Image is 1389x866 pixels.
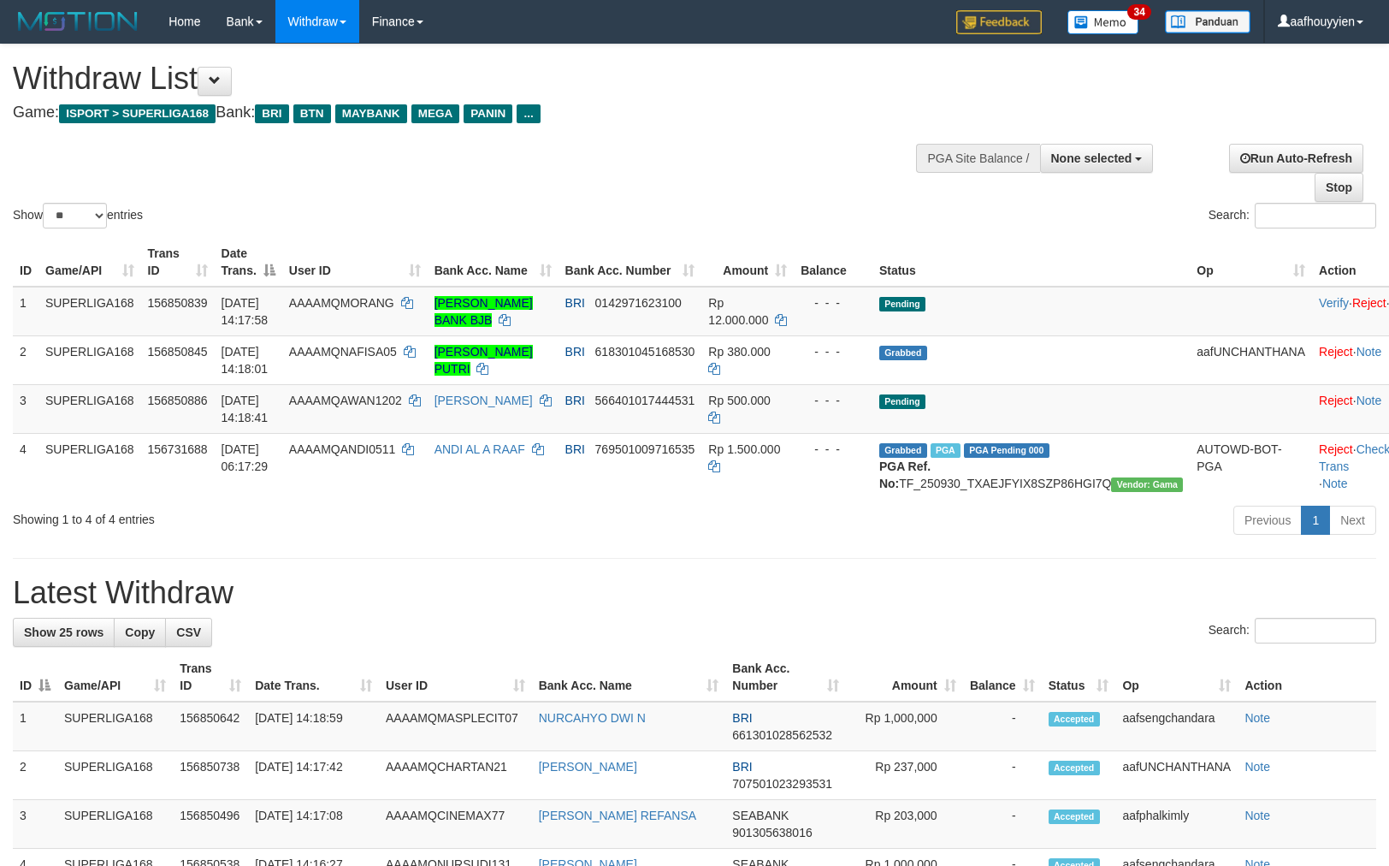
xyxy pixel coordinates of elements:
[565,296,585,310] span: BRI
[248,800,379,849] td: [DATE] 14:17:08
[1315,173,1363,202] a: Stop
[1319,345,1353,359] a: Reject
[379,800,532,849] td: AAAAMQCINEMAX77
[379,751,532,800] td: AAAAMQCHARTAN21
[434,394,533,407] a: [PERSON_NAME]
[13,800,57,849] td: 3
[595,442,695,456] span: Copy 769501009716535 to clipboard
[282,238,428,287] th: User ID: activate to sort column ascending
[1165,10,1250,33] img: panduan.png
[846,702,963,751] td: Rp 1,000,000
[595,345,695,359] span: Copy 618301045168530 to clipboard
[173,702,248,751] td: 156850642
[57,702,173,751] td: SUPERLIGA168
[57,800,173,849] td: SUPERLIGA168
[38,433,141,499] td: SUPERLIGA168
[1319,394,1353,407] a: Reject
[732,711,752,725] span: BRI
[1190,238,1312,287] th: Op: activate to sort column ascending
[1319,296,1349,310] a: Verify
[38,335,141,384] td: SUPERLIGA168
[255,104,288,123] span: BRI
[13,62,909,96] h1: Withdraw List
[879,297,925,311] span: Pending
[1042,653,1116,702] th: Status: activate to sort column ascending
[1356,345,1382,359] a: Note
[732,809,789,822] span: SEABANK
[57,751,173,800] td: SUPERLIGA168
[708,442,780,456] span: Rp 1.500.000
[148,394,208,407] span: 156850886
[1356,394,1382,407] a: Note
[13,504,566,528] div: Showing 1 to 4 of 4 entries
[173,653,248,702] th: Trans ID: activate to sort column ascending
[595,296,682,310] span: Copy 0142971623100 to clipboard
[1255,618,1376,644] input: Search:
[963,653,1042,702] th: Balance: activate to sort column ascending
[13,287,38,336] td: 1
[801,294,866,311] div: - - -
[595,394,695,407] span: Copy 566401017444531 to clipboard
[846,751,963,800] td: Rp 237,000
[725,653,846,702] th: Bank Acc. Number: activate to sort column ascending
[732,760,752,774] span: BRI
[428,238,559,287] th: Bank Acc. Name: activate to sort column ascending
[801,343,866,360] div: - - -
[434,296,533,327] a: [PERSON_NAME] BANK BJB
[872,238,1190,287] th: Status
[379,653,532,702] th: User ID: activate to sort column ascending
[289,345,397,359] span: AAAAMQNAFISA05
[13,618,115,647] a: Show 25 rows
[801,441,866,458] div: - - -
[1115,751,1238,800] td: aafUNCHANTHANA
[289,442,396,456] span: AAAAMQANDI0511
[289,394,402,407] span: AAAAMQAWAN1202
[1233,506,1302,535] a: Previous
[173,751,248,800] td: 156850738
[559,238,702,287] th: Bank Acc. Number: activate to sort column ascending
[964,443,1049,458] span: PGA Pending
[701,238,794,287] th: Amount: activate to sort column ascending
[1049,761,1100,775] span: Accepted
[1209,203,1376,228] label: Search:
[335,104,407,123] span: MAYBANK
[293,104,331,123] span: BTN
[141,238,215,287] th: Trans ID: activate to sort column ascending
[879,443,927,458] span: Grabbed
[846,800,963,849] td: Rp 203,000
[222,296,269,327] span: [DATE] 14:17:58
[222,345,269,376] span: [DATE] 14:18:01
[1127,4,1150,20] span: 34
[539,809,696,822] a: [PERSON_NAME] REFANSA
[1115,702,1238,751] td: aafsengchandara
[411,104,460,123] span: MEGA
[379,702,532,751] td: AAAAMQMASPLECIT07
[59,104,216,123] span: ISPORT > SUPERLIGA168
[1322,477,1348,490] a: Note
[1067,10,1139,34] img: Button%20Memo.svg
[956,10,1042,34] img: Feedback.jpg
[114,618,166,647] a: Copy
[248,751,379,800] td: [DATE] 14:17:42
[13,238,38,287] th: ID
[879,346,927,360] span: Grabbed
[1115,800,1238,849] td: aafphalkimly
[1040,144,1154,173] button: None selected
[13,203,143,228] label: Show entries
[872,433,1190,499] td: TF_250930_TXAEJFYIX8SZP86HGI7Q
[1352,296,1386,310] a: Reject
[289,296,394,310] span: AAAAMQMORANG
[794,238,872,287] th: Balance
[434,345,533,376] a: [PERSON_NAME] PUTRI
[43,203,107,228] select: Showentries
[24,626,103,639] span: Show 25 rows
[1209,618,1376,644] label: Search:
[13,433,38,499] td: 4
[1301,506,1330,535] a: 1
[916,144,1039,173] div: PGA Site Balance /
[125,626,155,639] span: Copy
[13,751,57,800] td: 2
[879,460,931,490] b: PGA Ref. No:
[732,728,832,742] span: Copy 661301028562532 to clipboard
[565,442,585,456] span: BRI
